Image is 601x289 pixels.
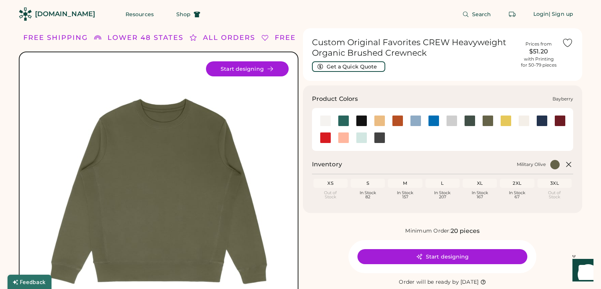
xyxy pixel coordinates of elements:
iframe: Front Chat [565,255,598,287]
button: Shop [167,7,209,22]
div: 2XL [501,180,533,186]
div: XS [315,180,346,186]
button: Resources [117,7,163,22]
div: XL [464,180,495,186]
div: FREE SHIPPING [23,33,88,43]
h1: Custom Original Favorites CREW Heavyweight Organic Brushed Crewneck [312,37,516,58]
div: FREE SHIPPING [275,33,339,43]
div: Minimum Order: [405,227,451,235]
h3: Product Colors [312,94,358,103]
div: [DATE] [460,278,479,286]
button: Search [453,7,500,22]
button: Start designing [357,249,527,264]
div: LOWER 48 STATES [107,33,183,43]
div: Prices from [525,41,552,47]
div: Military Olive [517,161,546,167]
div: S [352,180,383,186]
div: L [427,180,458,186]
span: Search [472,12,491,17]
div: 20 pieces [451,227,480,236]
div: Out of Stock [539,191,570,199]
div: Login [533,11,549,18]
div: with Printing for 50-79 pieces [521,56,557,68]
div: M [389,180,421,186]
button: Start designing [206,61,289,76]
div: In Stock 167 [464,191,495,199]
h2: Inventory [312,160,342,169]
div: 3XL [539,180,570,186]
div: $51.20 [520,47,557,56]
button: Retrieve an order [505,7,520,22]
div: [DOMAIN_NAME] [35,9,95,19]
div: ALL ORDERS [203,33,255,43]
div: Order will be ready by [399,278,459,286]
button: Get a Quick Quote [312,61,385,72]
div: | Sign up [549,11,573,18]
div: Bayberry [553,96,573,102]
div: In Stock 67 [501,191,533,199]
div: Out of Stock [315,191,346,199]
div: In Stock 207 [427,191,458,199]
div: In Stock 82 [352,191,383,199]
span: Shop [176,12,191,17]
div: In Stock 157 [389,191,421,199]
img: Rendered Logo - Screens [19,8,32,21]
